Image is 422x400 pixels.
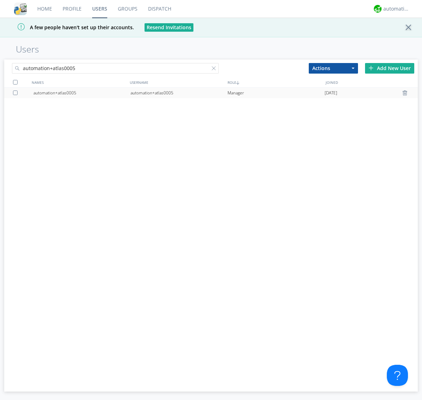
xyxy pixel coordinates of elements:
div: ROLE [226,77,324,87]
img: plus.svg [369,65,373,70]
div: automation+atlas0005 [33,88,130,98]
div: Manager [228,88,325,98]
div: JOINED [324,77,422,87]
a: automation+atlas0005automation+atlas0005Manager[DATE] [4,88,418,98]
div: automation+atlas [383,5,410,12]
input: Search users [12,63,219,74]
div: NAMES [30,77,128,87]
div: Add New User [365,63,414,74]
iframe: Toggle Customer Support [387,365,408,386]
button: Actions [309,63,358,74]
img: d2d01cd9b4174d08988066c6d424eccd [374,5,382,13]
div: USERNAME [128,77,226,87]
div: automation+atlas0005 [130,88,228,98]
span: [DATE] [325,88,337,98]
button: Resend Invitations [145,23,193,32]
img: cddb5a64eb264b2086981ab96f4c1ba7 [14,2,27,15]
span: A few people haven't set up their accounts. [5,24,134,31]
